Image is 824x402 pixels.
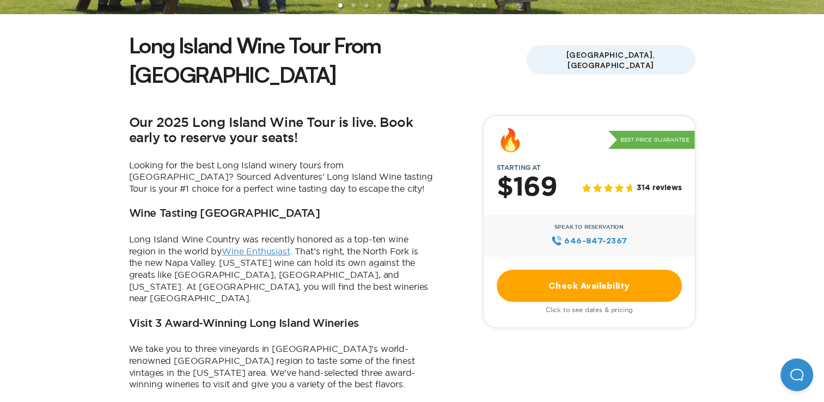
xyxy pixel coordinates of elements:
[546,306,633,314] span: Click to see dates & pricing
[222,246,290,256] a: Wine Enthusiast
[129,343,434,390] p: We take you to three vineyards in [GEOGRAPHIC_DATA]’s world-renowned [GEOGRAPHIC_DATA] region to ...
[338,3,343,8] li: slide item 1
[482,3,486,8] li: slide item 12
[404,3,408,8] li: slide item 6
[780,358,813,391] iframe: Help Scout Beacon - Open
[443,3,447,8] li: slide item 9
[364,3,369,8] li: slide item 3
[129,208,320,221] h3: Wine Tasting [GEOGRAPHIC_DATA]
[497,174,557,202] h2: $169
[526,45,695,75] span: [GEOGRAPHIC_DATA], [GEOGRAPHIC_DATA]
[608,131,695,149] p: Best Price Guarantee
[554,224,624,230] span: Speak to Reservation
[351,3,356,8] li: slide item 2
[497,270,682,302] a: Check Availability
[484,164,554,172] span: Starting at
[129,318,359,331] h3: Visit 3 Award-Winning Long Island Wineries
[417,3,421,8] li: slide item 7
[390,3,395,8] li: slide item 5
[456,3,460,8] li: slide item 10
[551,235,627,247] a: 646‍-847‍-2367
[564,235,627,247] span: 646‍-847‍-2367
[469,3,473,8] li: slide item 11
[637,184,681,193] span: 314 reviews
[129,115,434,147] h2: Our 2025 Long Island Wine Tour is live. Book early to reserve your seats!
[430,3,434,8] li: slide item 8
[129,160,434,195] p: Looking for the best Long Island winery tours from [GEOGRAPHIC_DATA]? Sourced Adventures’ Long Is...
[129,234,434,304] p: Long Island Wine Country was recently honored as a top-ten wine region in the world by . That’s r...
[129,31,526,89] h1: Long Island Wine Tour From [GEOGRAPHIC_DATA]
[377,3,382,8] li: slide item 4
[497,129,524,151] div: 🔥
